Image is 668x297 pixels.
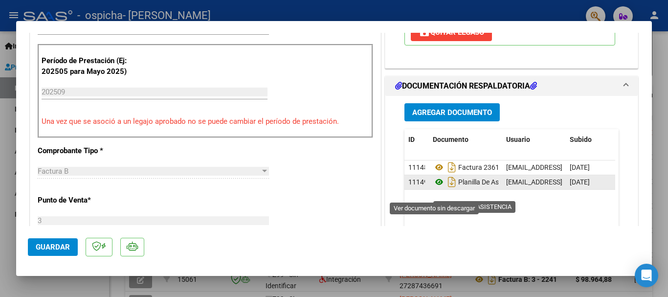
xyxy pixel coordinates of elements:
[38,167,68,176] span: Factura B
[566,129,615,150] datatable-header-cell: Subido
[408,163,428,171] span: 11148
[502,129,566,150] datatable-header-cell: Usuario
[42,55,140,77] p: Período de Prestación (Ej: 202505 para Mayo 2025)
[445,174,458,190] i: Descargar documento
[570,163,590,171] span: [DATE]
[445,160,458,175] i: Descargar documento
[408,178,428,186] span: 11149
[635,264,658,287] div: Open Intercom Messenger
[570,178,590,186] span: [DATE]
[433,178,522,186] span: Planilla De Asistencia
[429,129,502,150] datatable-header-cell: Documento
[385,76,638,96] mat-expansion-panel-header: DOCUMENTACIÓN RESPALDATORIA
[433,136,468,143] span: Documento
[38,145,138,157] p: Comprobante Tipo *
[36,243,70,251] span: Guardar
[419,28,484,37] span: Quitar Legajo
[615,129,664,150] datatable-header-cell: Acción
[404,103,500,121] button: Agregar Documento
[412,108,492,117] span: Agregar Documento
[506,136,530,143] span: Usuario
[42,116,369,127] p: Una vez que se asoció a un legajo aprobado no se puede cambiar el período de prestación.
[408,136,415,143] span: ID
[28,238,78,256] button: Guardar
[395,80,537,92] h1: DOCUMENTACIÓN RESPALDATORIA
[38,195,138,206] p: Punto de Venta
[433,163,499,171] span: Factura 2361
[570,136,592,143] span: Subido
[404,129,429,150] datatable-header-cell: ID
